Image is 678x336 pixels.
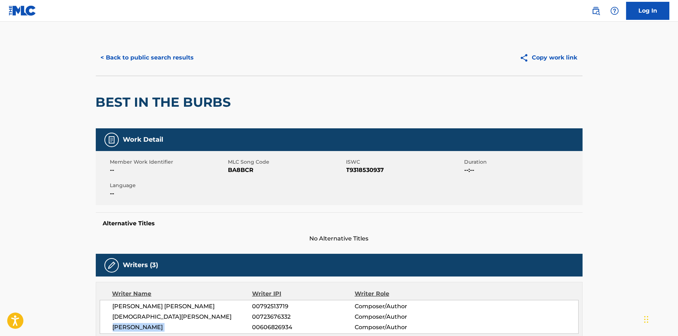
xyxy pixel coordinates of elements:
[346,158,463,166] span: ISWC
[252,323,354,332] span: 00606826934
[110,158,226,166] span: Member Work Identifier
[107,136,116,144] img: Work Detail
[355,302,448,311] span: Composer/Author
[607,4,622,18] div: Help
[107,261,116,270] img: Writers
[96,49,199,67] button: < Back to public search results
[610,6,619,15] img: help
[110,182,226,189] span: Language
[96,234,583,243] span: No Alternative Titles
[642,301,678,336] iframe: Chat Widget
[252,313,354,321] span: 00723676332
[589,4,603,18] a: Public Search
[252,289,355,298] div: Writer IPI
[346,166,463,174] span: T9318530937
[252,302,354,311] span: 00792513719
[592,6,600,15] img: search
[113,302,252,311] span: [PERSON_NAME] [PERSON_NAME]
[103,220,575,227] h5: Alternative Titles
[355,289,448,298] div: Writer Role
[113,323,252,332] span: [PERSON_NAME]
[228,166,345,174] span: BA8BCR
[464,158,581,166] span: Duration
[112,289,252,298] div: Writer Name
[626,2,669,20] a: Log In
[228,158,345,166] span: MLC Song Code
[355,323,448,332] span: Composer/Author
[123,136,163,144] h5: Work Detail
[123,261,158,269] h5: Writers (3)
[96,94,235,110] h2: BEST IN THE BURBS
[9,5,36,16] img: MLC Logo
[515,49,583,67] button: Copy work link
[113,313,252,321] span: [DEMOGRAPHIC_DATA][PERSON_NAME]
[355,313,448,321] span: Composer/Author
[644,309,648,330] div: Drag
[520,53,532,62] img: Copy work link
[110,189,226,198] span: --
[464,166,581,174] span: --:--
[110,166,226,174] span: --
